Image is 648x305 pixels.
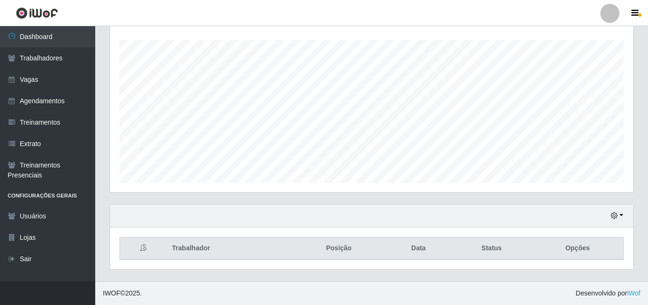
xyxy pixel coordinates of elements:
th: Posição [292,237,386,260]
th: Data [386,237,451,260]
th: Status [451,237,532,260]
span: Desenvolvido por [576,288,640,298]
span: © 2025 . [103,288,142,298]
a: iWof [627,289,640,297]
th: Trabalhador [166,237,292,260]
span: IWOF [103,289,120,297]
img: CoreUI Logo [16,7,58,19]
th: Opções [532,237,623,260]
